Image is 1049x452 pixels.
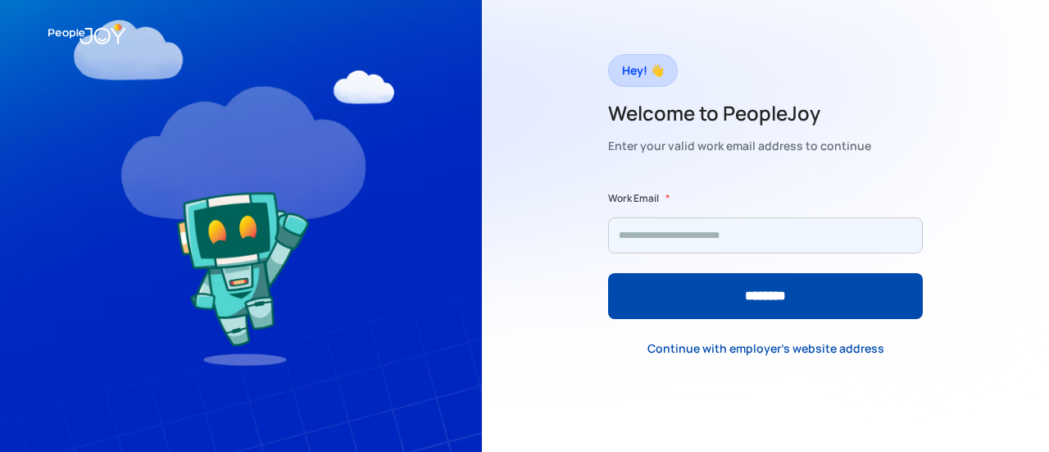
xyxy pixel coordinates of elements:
h2: Welcome to PeopleJoy [608,100,871,126]
a: Continue with employer's website address [634,331,897,365]
form: Form [608,190,923,319]
div: Hey! 👋 [622,59,664,82]
div: Continue with employer's website address [647,340,884,357]
div: Enter your valid work email address to continue [608,135,871,158]
label: Work Email [608,190,659,207]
